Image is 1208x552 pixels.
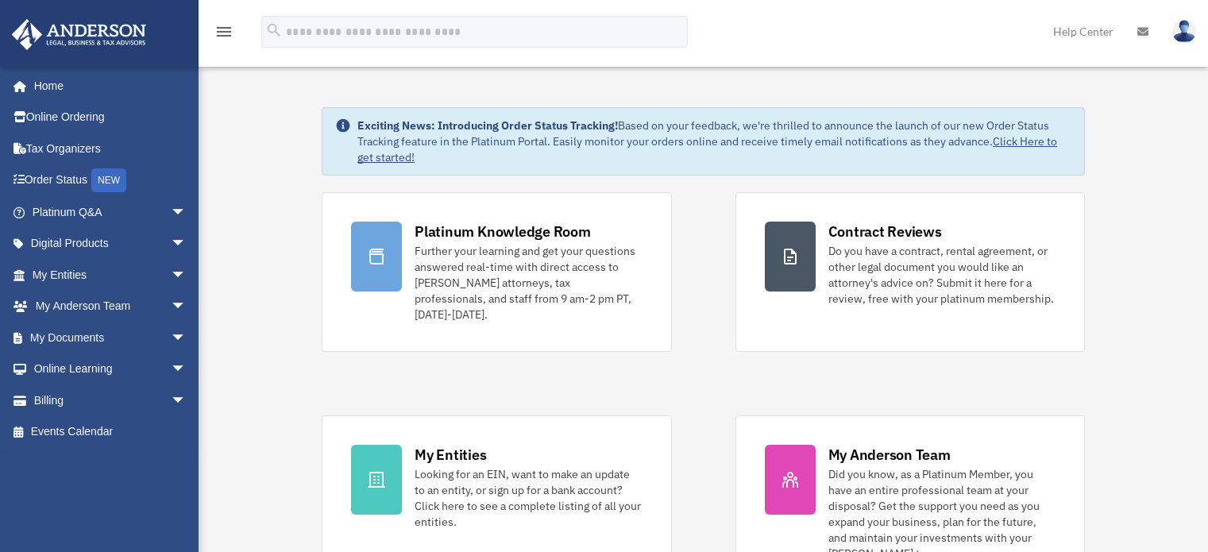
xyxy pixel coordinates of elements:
div: Do you have a contract, rental agreement, or other legal document you would like an attorney's ad... [828,243,1056,307]
div: My Entities [415,445,486,465]
a: Online Learningarrow_drop_down [11,353,210,385]
img: Anderson Advisors Platinum Portal [7,19,151,50]
a: Digital Productsarrow_drop_down [11,228,210,260]
span: arrow_drop_down [171,384,203,417]
a: My Anderson Teamarrow_drop_down [11,291,210,322]
a: My Documentsarrow_drop_down [11,322,210,353]
span: arrow_drop_down [171,353,203,386]
a: Home [11,70,203,102]
span: arrow_drop_down [171,259,203,291]
a: Contract Reviews Do you have a contract, rental agreement, or other legal document you would like... [735,192,1085,352]
a: Platinum Q&Aarrow_drop_down [11,196,210,228]
a: Billingarrow_drop_down [11,384,210,416]
a: Events Calendar [11,416,210,448]
a: Click Here to get started! [357,134,1057,164]
a: Online Ordering [11,102,210,133]
a: Order StatusNEW [11,164,210,197]
div: My Anderson Team [828,445,951,465]
span: arrow_drop_down [171,291,203,323]
div: Contract Reviews [828,222,942,241]
div: NEW [91,168,126,192]
span: arrow_drop_down [171,322,203,354]
div: Looking for an EIN, want to make an update to an entity, or sign up for a bank account? Click her... [415,466,642,530]
a: Tax Organizers [11,133,210,164]
span: arrow_drop_down [171,196,203,229]
div: Platinum Knowledge Room [415,222,591,241]
span: arrow_drop_down [171,228,203,261]
div: Based on your feedback, we're thrilled to announce the launch of our new Order Status Tracking fe... [357,118,1071,165]
i: menu [214,22,233,41]
a: Platinum Knowledge Room Further your learning and get your questions answered real-time with dire... [322,192,671,352]
a: menu [214,28,233,41]
a: My Entitiesarrow_drop_down [11,259,210,291]
i: search [265,21,283,39]
div: Further your learning and get your questions answered real-time with direct access to [PERSON_NAM... [415,243,642,322]
strong: Exciting News: Introducing Order Status Tracking! [357,118,618,133]
img: User Pic [1172,20,1196,43]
